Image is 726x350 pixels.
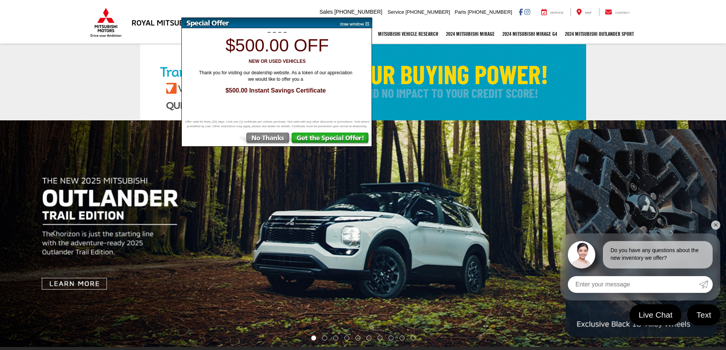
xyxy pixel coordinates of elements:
[131,18,198,27] h3: Royal Mitsubishi
[366,336,371,340] li: Go to slide number 6.
[374,24,442,43] a: Mitsubishi Vehicle Research
[519,9,523,15] a: Facebook: Click to visit our Facebook page
[687,304,720,325] a: Text
[399,336,404,340] li: Go to slide number 9.
[186,59,368,64] h3: New or Used Vehicles
[561,24,638,43] a: 2024 Mitsubishi Outlander SPORT
[524,9,530,15] a: Instagram: Click to visit our Instagram page
[388,336,393,340] li: Go to slide number 8.
[630,304,682,325] a: Live Chat
[635,310,676,320] span: Live Chat
[140,44,586,120] img: Check Your Buying Power
[356,336,361,340] li: Go to slide number 5.
[186,36,368,55] h1: $500.00 off
[89,8,123,37] img: Mitsubishi
[410,336,415,340] li: Go to slide number 10.
[182,18,334,28] img: Special Offer
[442,24,498,43] a: 2024 Mitsubishi Mirage
[568,276,699,293] input: Enter your message
[615,11,630,14] span: Contact
[568,241,595,268] img: Agent profile photo
[699,276,713,293] a: Submit
[603,241,713,268] div: Do you have any questions about the new inventory we offer?
[617,136,726,332] button: Click to view next picture.
[333,336,338,340] li: Go to slide number 3.
[334,18,372,28] img: close window
[468,9,512,15] span: [PHONE_NUMBER]
[599,8,636,16] a: Contact
[194,70,357,83] span: Thank you for visiting our dealership website. As a token of our appreciation we would like to of...
[571,8,597,16] a: Map
[345,336,349,340] li: Go to slide number 4.
[322,336,327,340] li: Go to slide number 2.
[498,24,561,43] a: 2024 Mitsubishi Mirage G4
[550,11,564,14] span: Service
[238,133,291,146] img: No Thanks, Continue to Website
[388,9,404,15] span: Service
[334,9,382,15] span: [PHONE_NUMBER]
[291,133,372,146] img: Get the Special Offer
[319,9,333,15] span: Sales
[190,86,361,95] span: $500.00 Instant Savings Certificate
[184,120,370,129] span: Offer valid for thirty (30) days. Limit one (1) certificate per vehicle purchase. Not valid with ...
[455,9,466,15] span: Parts
[585,11,591,14] span: Map
[405,9,450,15] span: [PHONE_NUMBER]
[692,310,715,320] span: Text
[535,8,569,16] a: Service
[377,336,382,340] li: Go to slide number 7.
[311,336,316,340] li: Go to slide number 1.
